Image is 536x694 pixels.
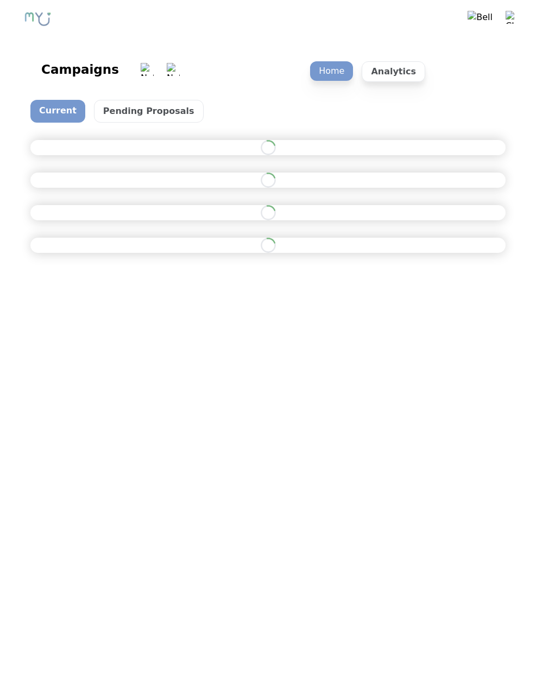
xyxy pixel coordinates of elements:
img: Notification [141,63,154,76]
p: Home [310,61,353,81]
p: Pending Proposals [94,100,204,123]
img: Notification [167,63,180,76]
img: Bell [468,11,493,24]
p: Analytics [362,61,425,82]
p: Current [30,100,85,123]
div: Campaigns [41,61,119,78]
img: Close [506,11,519,24]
